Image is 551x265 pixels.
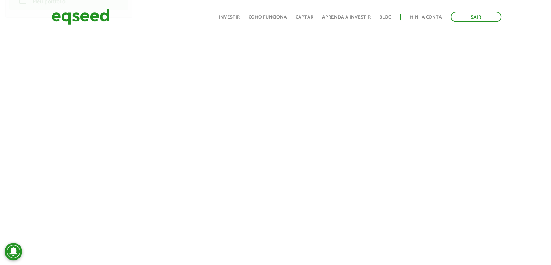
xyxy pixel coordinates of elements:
a: Aprenda a investir [322,15,371,20]
a: Como funciona [249,15,287,20]
img: EqSeed [51,7,109,26]
a: Minha conta [410,15,442,20]
a: Blog [379,15,391,20]
a: Investir [219,15,240,20]
a: Captar [296,15,313,20]
a: Sair [451,12,501,22]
